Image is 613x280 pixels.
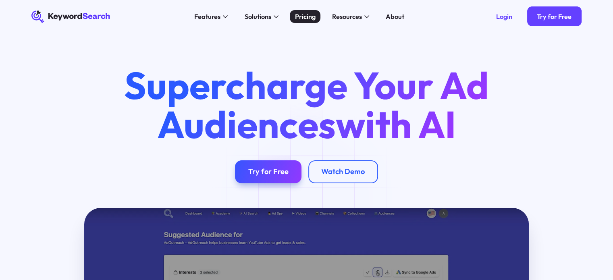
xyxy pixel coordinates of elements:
[336,100,456,148] span: with AI
[380,10,409,23] a: About
[537,12,571,21] div: Try for Free
[386,12,404,22] div: About
[332,12,362,22] div: Resources
[194,12,220,22] div: Features
[244,12,271,22] div: Solutions
[290,10,320,23] a: Pricing
[248,167,289,176] div: Try for Free
[527,6,582,26] a: Try for Free
[235,160,301,183] a: Try for Free
[321,167,365,176] div: Watch Demo
[109,66,504,144] h1: Supercharge Your Ad Audiences
[295,12,316,22] div: Pricing
[496,12,512,21] div: Login
[486,6,522,26] a: Login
